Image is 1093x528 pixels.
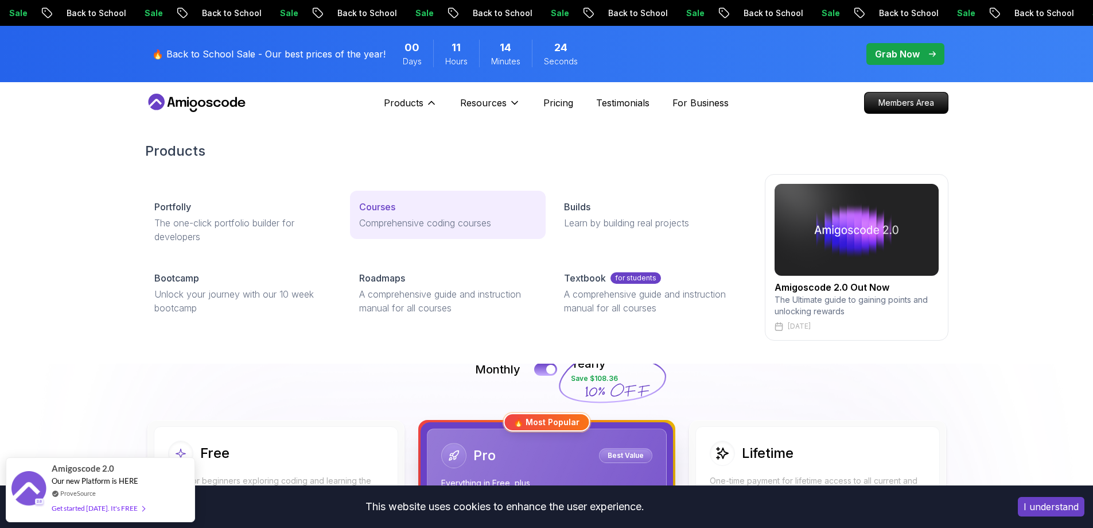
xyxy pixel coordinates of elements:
[500,40,511,56] span: 14 Minutes
[359,271,405,285] p: Roadmaps
[193,7,271,19] p: Back to School
[441,477,652,489] p: Everything in Free, plus
[775,294,939,317] p: The Ultimate guide to gaining points and unlocking rewards
[60,488,96,498] a: ProveSource
[710,475,925,498] p: One-time payment for lifetime access to all current and future courses.
[350,262,546,324] a: RoadmapsA comprehensive guide and instruction manual for all courses
[555,191,750,239] a: BuildsLearn by building real projects
[328,7,406,19] p: Back to School
[152,47,386,61] p: 🔥 Back to School Sale - Our best prices of the year!
[473,446,496,465] h2: Pro
[168,475,384,498] p: Ideal for beginners exploring coding and learning the basics for free.
[145,191,341,253] a: PortfollyThe one-click portfolio builder for developers
[542,7,578,19] p: Sale
[52,462,114,475] span: Amigoscode 2.0
[154,287,332,315] p: Unlock your journey with our 10 week bootcamp
[601,450,651,461] p: Best Value
[875,47,920,61] p: Grab Now
[775,184,939,276] img: amigoscode 2.0
[596,96,649,110] a: Testimonials
[359,287,536,315] p: A comprehensive guide and instruction manual for all courses
[271,7,308,19] p: Sale
[543,96,573,110] a: Pricing
[57,7,135,19] p: Back to School
[734,7,812,19] p: Back to School
[564,287,741,315] p: A comprehensive guide and instruction manual for all courses
[742,444,794,463] h2: Lifetime
[775,280,939,294] h2: Amigoscode 2.0 Out Now
[544,56,578,67] span: Seconds
[9,494,1001,519] div: This website uses cookies to enhance the user experience.
[555,262,750,324] a: Textbookfor studentsA comprehensive guide and instruction manual for all courses
[403,56,422,67] span: Days
[200,444,230,463] h2: Free
[154,271,199,285] p: Bootcamp
[554,40,567,56] span: 24 Seconds
[491,56,520,67] span: Minutes
[460,96,520,119] button: Resources
[145,262,341,324] a: BootcampUnlock your journey with our 10 week bootcamp
[359,200,395,214] p: Courses
[564,216,741,230] p: Learn by building real projects
[135,7,172,19] p: Sale
[948,7,985,19] p: Sale
[52,476,138,485] span: Our new Platform is HERE
[475,361,520,377] p: Monthly
[610,272,661,284] p: for students
[864,92,948,114] a: Members Area
[1005,7,1083,19] p: Back to School
[384,96,423,110] p: Products
[599,7,677,19] p: Back to School
[812,7,849,19] p: Sale
[350,191,546,239] a: CoursesComprehensive coding courses
[677,7,714,19] p: Sale
[154,200,191,214] p: Portfolly
[564,200,590,214] p: Builds
[52,502,145,515] div: Get started [DATE]. It's FREE
[384,96,437,119] button: Products
[464,7,542,19] p: Back to School
[406,7,443,19] p: Sale
[788,322,811,331] p: [DATE]
[870,7,948,19] p: Back to School
[11,471,46,508] img: provesource social proof notification image
[1018,497,1084,517] button: Accept cookies
[564,271,606,285] p: Textbook
[359,216,536,230] p: Comprehensive coding courses
[154,216,332,244] p: The one-click portfolio builder for developers
[460,96,507,110] p: Resources
[404,40,419,56] span: 0 Days
[445,56,468,67] span: Hours
[452,40,461,56] span: 11 Hours
[145,142,948,160] h2: Products
[765,174,948,341] a: amigoscode 2.0Amigoscode 2.0 Out NowThe Ultimate guide to gaining points and unlocking rewards[DATE]
[865,93,948,113] p: Members Area
[672,96,729,110] a: For Business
